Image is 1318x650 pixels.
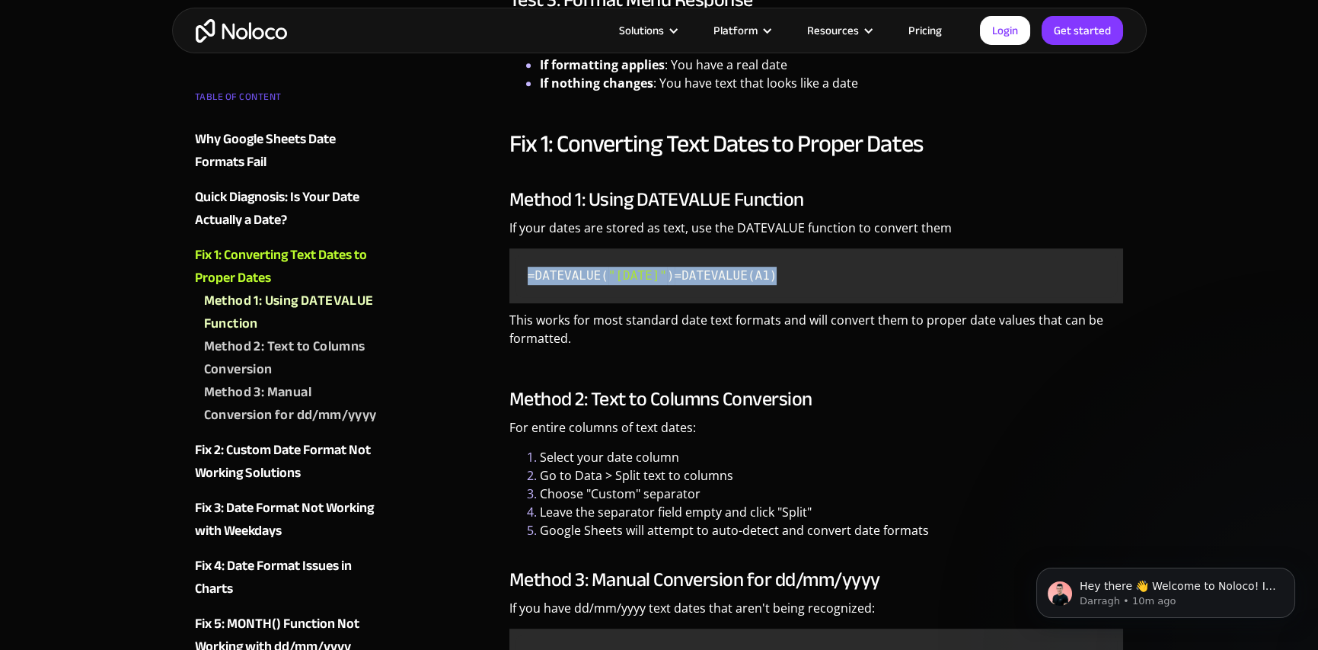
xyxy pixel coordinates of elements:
[195,186,379,232] a: Quick Diagnosis: Is Your Date Actually a Date?
[196,19,287,43] a: home
[195,244,379,290] a: Fix 1: Converting Text Dates to Proper Dates
[509,219,1124,248] p: If your dates are stored as text, use the DATEVALUE function to convert them
[694,21,788,40] div: Platform
[807,21,859,40] div: Resources
[509,418,1124,448] p: For entire columns of text dates:
[528,268,608,283] span: =DATEVALUE(
[980,16,1030,45] a: Login
[889,21,961,40] a: Pricing
[540,75,653,91] strong: If nothing changes
[195,497,379,543] a: Fix 3: Date Format Not Working with Weekdays
[667,268,675,283] span: )
[509,311,1124,359] p: This works for most standard date text formats and will convert them to proper date values that c...
[540,56,1124,74] li: : You have a real date
[509,129,1124,159] h2: Fix 1: Converting Text Dates to Proper Dates
[195,128,379,174] a: Why Google Sheets Date Formats Fail
[509,388,1124,411] h3: Method 2: Text to Columns Conversion
[713,21,758,40] div: Platform
[204,381,379,427] a: Method 3: Manual Conversion for dd/mm/yyyy
[1013,536,1318,642] iframe: Intercom notifications message
[540,521,1124,540] li: Google Sheets will attempt to auto-detect and convert date formats
[204,290,379,335] a: Method 1: Using DATEVALUE Function
[540,503,1124,521] li: Leave the separator field empty and click "Split"
[540,448,1124,466] li: Select your date column
[540,485,1124,503] li: Choose "Custom" separator
[195,555,379,600] a: Fix 4: Date Format Issues in Charts
[509,568,1124,591] h3: Method 3: Manual Conversion for dd/mm/yyyy
[1042,16,1123,45] a: Get started
[608,268,667,283] span: "[DATE]"
[515,255,1118,297] code: =DATEVALUE(A1)
[540,74,1124,92] li: : You have text that looks like a date
[788,21,889,40] div: Resources
[509,188,1124,211] h3: Method 1: Using DATEVALUE Function
[195,85,379,116] div: TABLE OF CONTENT
[509,599,1124,629] p: If you have dd/mm/yyyy text dates that aren't being recognized:
[540,466,1124,485] li: Go to Data > Split text to columns
[600,21,694,40] div: Solutions
[195,439,379,485] a: Fix 2: Custom Date Format Not Working Solutions
[540,56,665,73] strong: If formatting applies
[204,335,379,381] a: Method 2: Text to Columns Conversion
[619,21,664,40] div: Solutions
